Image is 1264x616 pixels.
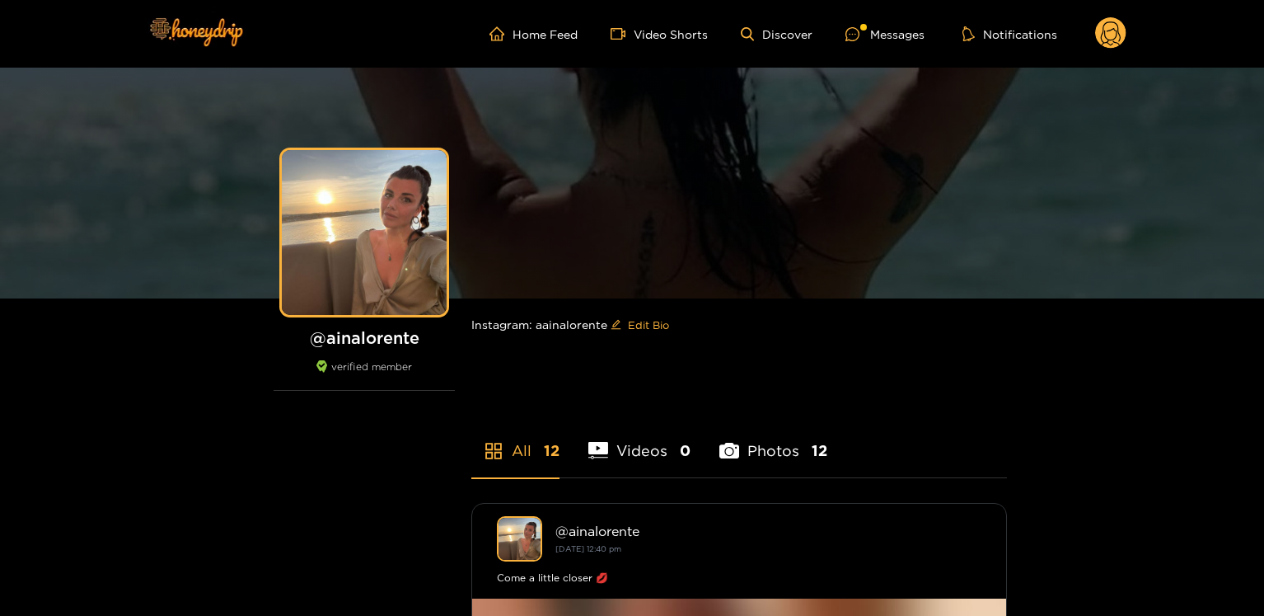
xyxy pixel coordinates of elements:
span: video-camera [611,26,634,41]
li: Videos [588,403,691,477]
li: Photos [719,403,827,477]
div: Instagram: aainalorente [471,299,1007,351]
a: Home Feed [489,26,578,41]
a: Discover [741,27,812,41]
span: home [489,26,513,41]
span: 12 [812,440,827,461]
span: edit [611,319,621,332]
span: 0 [680,440,691,461]
div: verified member [274,360,455,391]
a: Video Shorts [611,26,708,41]
button: editEdit Bio [607,312,672,338]
img: ainalorente [497,516,542,562]
span: 12 [544,440,559,461]
small: [DATE] 12:40 pm [555,544,621,553]
h1: @ ainalorente [274,327,455,348]
div: Come a little closer 💋 [497,570,981,586]
button: Notifications [957,26,1062,42]
span: Edit Bio [628,317,669,333]
span: appstore [484,441,503,461]
li: All [471,403,559,477]
div: Messages [845,25,925,44]
div: @ ainalorente [555,524,981,538]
